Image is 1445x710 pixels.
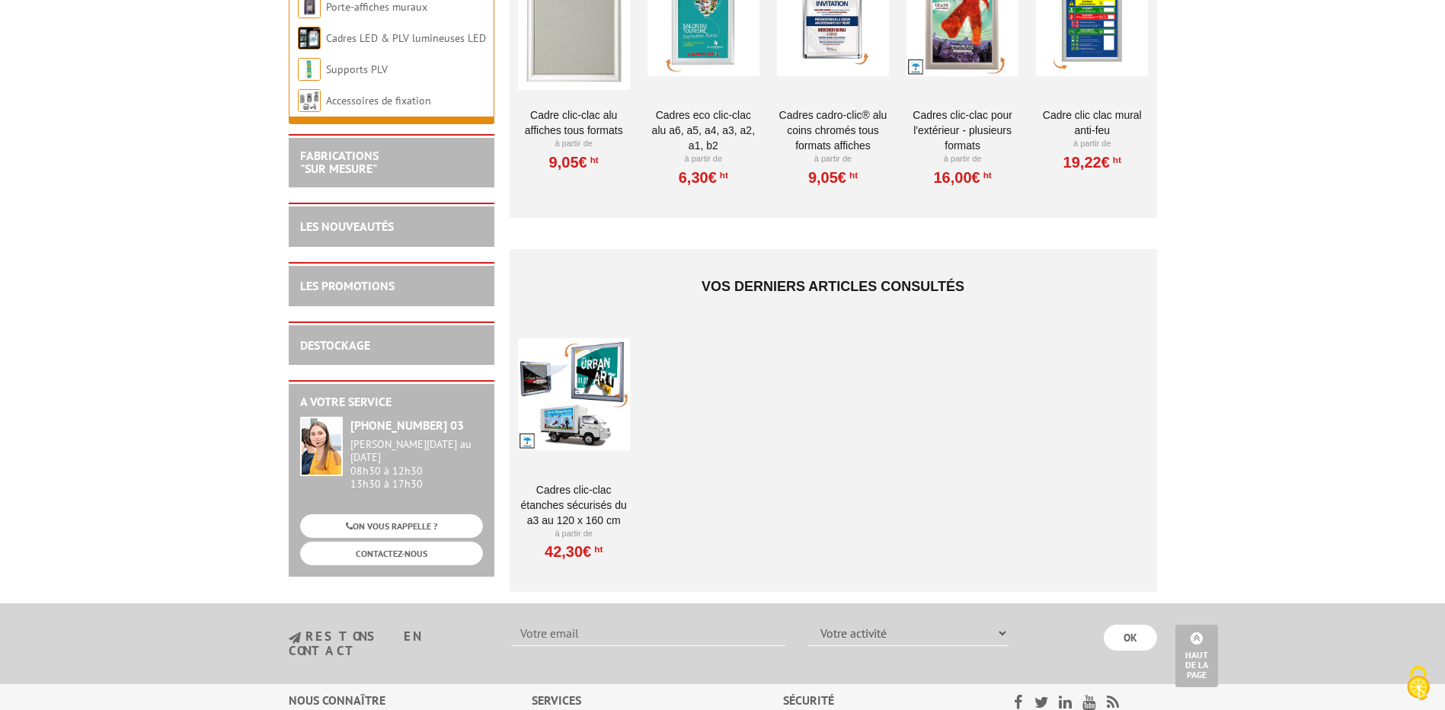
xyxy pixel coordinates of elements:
[326,94,431,107] a: Accessoires de fixation
[298,58,321,81] img: Supports PLV
[1063,158,1121,167] a: 19,22€HT
[300,337,370,353] a: DESTOCKAGE
[511,620,785,646] input: Votre email
[906,153,1018,165] p: À partir de
[298,27,321,50] img: Cadres LED & PLV lumineuses LED
[1036,138,1148,150] p: À partir de
[350,438,483,491] div: 08h30 à 12h30 13h30 à 17h30
[300,395,483,409] h2: A votre service
[326,31,486,45] a: Cadres LED & PLV lumineuses LED
[518,107,630,138] a: Cadre Clic-Clac Alu affiches tous formats
[1399,664,1437,702] img: Cookies (fenêtre modale)
[1110,155,1121,165] sup: HT
[647,153,759,165] p: À partir de
[1104,625,1157,651] input: OK
[289,692,532,709] div: Nous connaître
[289,632,301,644] img: newsletter.jpg
[679,173,728,182] a: 6,30€HT
[326,62,388,76] a: Supports PLV
[808,173,858,182] a: 9,05€HT
[1036,107,1148,138] a: Cadre CLIC CLAC Mural ANTI-FEU
[300,542,483,565] a: CONTACTEZ-NOUS
[587,155,599,165] sup: HT
[300,148,379,177] a: FABRICATIONS"Sur Mesure"
[591,544,603,555] sup: HT
[717,170,728,181] sup: HT
[777,107,889,153] a: Cadres Cadro-Clic® Alu coins chromés tous formats affiches
[300,417,343,476] img: widget-service.jpg
[549,158,599,167] a: 9,05€HT
[1392,658,1445,710] button: Cookies (fenêtre modale)
[298,89,321,112] img: Accessoires de fixation
[518,138,630,150] p: À partir de
[532,692,784,709] div: Services
[300,219,394,234] a: LES NOUVEAUTÉS
[777,153,889,165] p: À partir de
[933,173,991,182] a: 16,00€HT
[289,630,489,657] h3: restons en contact
[1175,625,1218,687] a: Haut de la page
[300,514,483,538] a: ON VOUS RAPPELLE ?
[545,547,603,556] a: 42,30€HT
[783,692,974,709] div: Sécurité
[350,417,464,433] strong: [PHONE_NUMBER] 03
[518,528,630,540] p: À partir de
[518,482,630,528] a: Cadres Clic-Clac Étanches Sécurisés du A3 au 120 x 160 cm
[906,107,1018,153] a: Cadres Clic-Clac pour l'extérieur - PLUSIEURS FORMATS
[702,279,964,294] span: Vos derniers articles consultés
[980,170,992,181] sup: HT
[300,278,395,293] a: LES PROMOTIONS
[350,438,483,464] div: [PERSON_NAME][DATE] au [DATE]
[647,107,759,153] a: Cadres Eco Clic-Clac alu A6, A5, A4, A3, A2, A1, B2
[846,170,858,181] sup: HT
